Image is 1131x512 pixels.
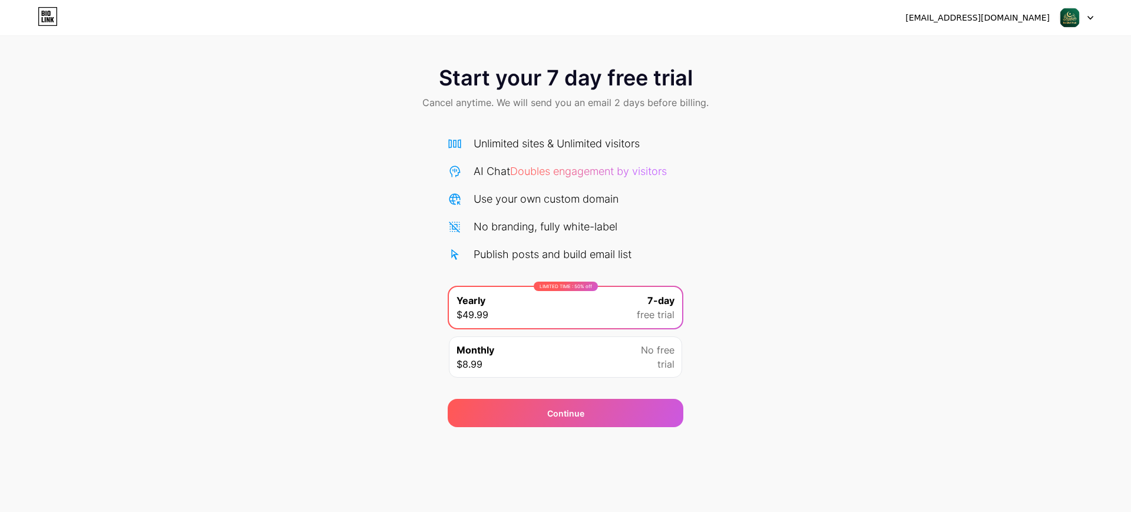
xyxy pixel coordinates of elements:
[510,165,667,177] span: Doubles engagement by visitors
[474,246,631,262] div: Publish posts and build email list
[1059,6,1081,29] img: barakahhub
[637,308,674,322] span: free trial
[474,136,640,151] div: Unlimited sites & Unlimited visitors
[474,219,617,234] div: No branding, fully white-label
[641,343,674,357] span: No free
[457,357,482,371] span: $8.99
[457,293,485,308] span: Yearly
[457,343,494,357] span: Monthly
[547,407,584,419] div: Continue
[647,293,674,308] span: 7-day
[439,66,693,90] span: Start your 7 day free trial
[534,282,598,291] div: LIMITED TIME : 50% off
[474,163,667,179] div: AI Chat
[457,308,488,322] span: $49.99
[657,357,674,371] span: trial
[422,95,709,110] span: Cancel anytime. We will send you an email 2 days before billing.
[474,191,619,207] div: Use your own custom domain
[905,12,1050,24] div: [EMAIL_ADDRESS][DOMAIN_NAME]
